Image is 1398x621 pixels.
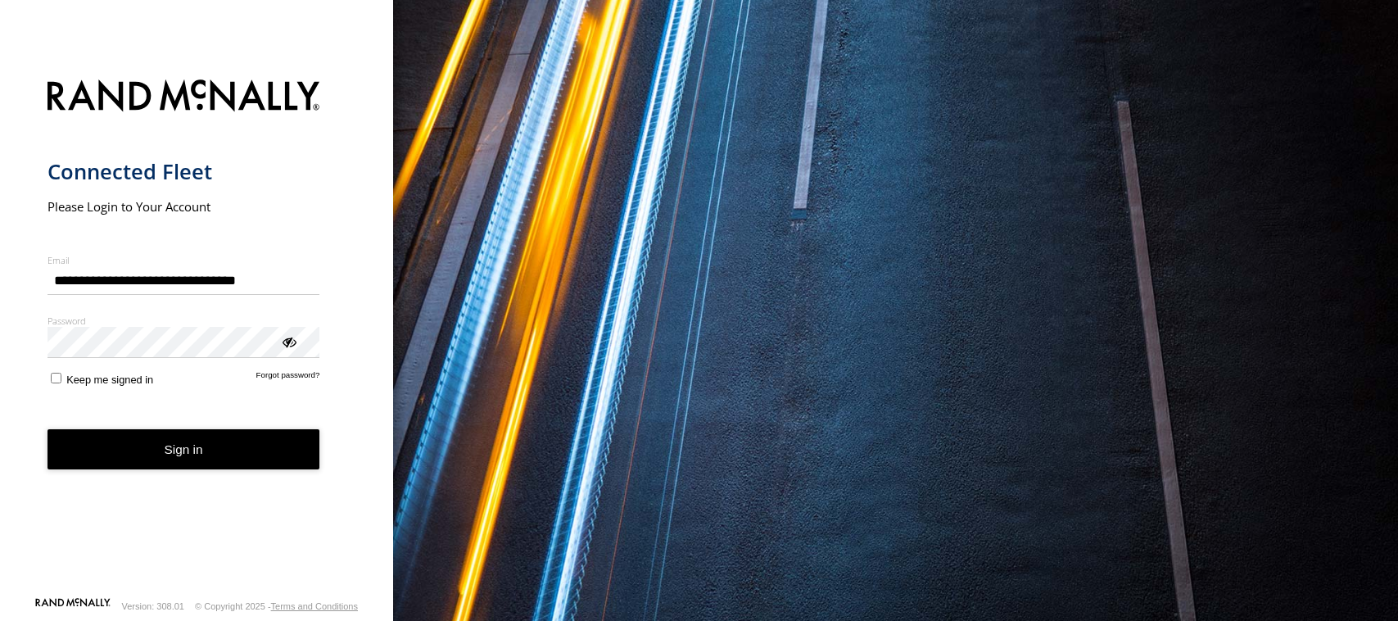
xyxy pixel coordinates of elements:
h1: Connected Fleet [48,158,320,185]
img: Rand McNally [48,76,320,118]
div: Version: 308.01 [122,601,184,611]
label: Password [48,315,320,327]
span: Keep me signed in [66,374,153,386]
div: ViewPassword [280,333,296,349]
form: main [48,70,346,596]
a: Terms and Conditions [271,601,358,611]
div: © Copyright 2025 - [195,601,358,611]
label: Email [48,254,320,266]
a: Visit our Website [35,598,111,614]
input: Keep me signed in [51,373,61,383]
h2: Please Login to Your Account [48,198,320,215]
a: Forgot password? [256,370,320,386]
button: Sign in [48,429,320,469]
